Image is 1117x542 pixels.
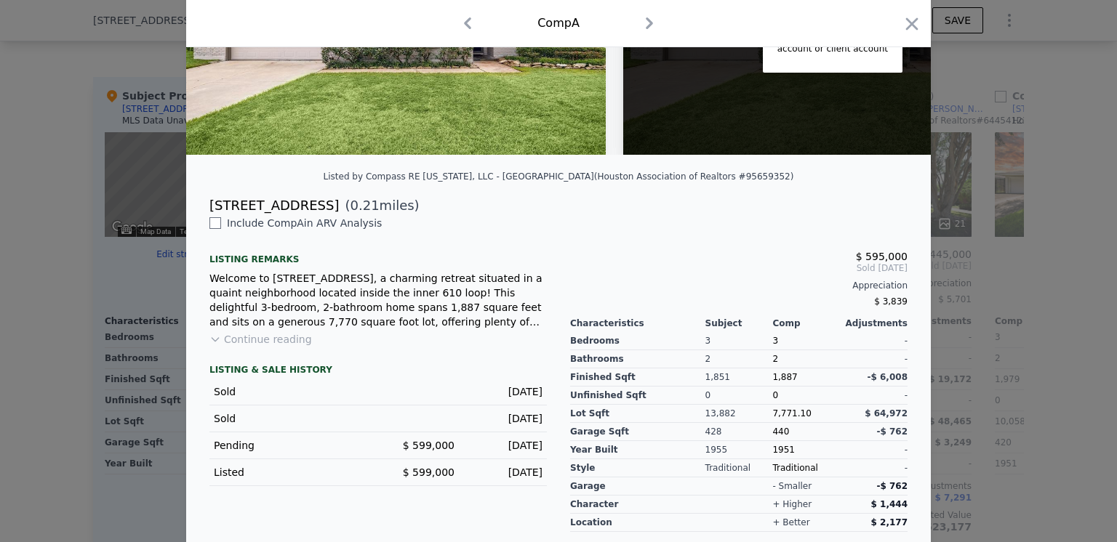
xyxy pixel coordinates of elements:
[772,390,778,400] span: 0
[772,317,840,329] div: Comp
[570,459,705,477] div: Style
[865,408,908,418] span: $ 64,972
[221,217,388,229] span: Include Comp A in ARV Analysis
[772,459,840,477] div: Traditional
[209,195,339,216] div: [STREET_ADDRESS]
[840,332,908,350] div: -
[705,423,773,441] div: 428
[772,441,840,459] div: 1951
[570,423,705,441] div: Garage Sqft
[570,350,705,368] div: Bathrooms
[840,350,908,368] div: -
[772,498,812,510] div: + higher
[772,408,811,418] span: 7,771.10
[856,251,908,262] span: $ 595,000
[570,332,705,350] div: Bedrooms
[705,350,773,368] div: 2
[705,368,773,387] div: 1,851
[466,465,543,480] div: [DATE]
[868,372,908,382] span: -$ 6,008
[876,481,908,491] span: -$ 762
[570,280,908,291] div: Appreciation
[871,499,908,509] span: $ 1,444
[209,364,547,379] div: LISTING & SALE HISTORY
[570,496,705,514] div: character
[570,405,705,423] div: Lot Sqft
[874,296,908,307] span: $ 3,839
[705,387,773,405] div: 0
[570,317,705,329] div: Characteristics
[772,350,840,368] div: 2
[772,517,809,528] div: + better
[351,198,380,213] span: 0.21
[777,42,888,55] div: account or client account
[840,317,908,329] div: Adjustments
[705,405,773,423] div: 13,882
[403,440,455,451] span: $ 599,000
[570,262,908,274] span: Sold [DATE]
[214,438,367,453] div: Pending
[339,195,419,216] span: ( miles)
[570,514,705,532] div: location
[466,411,543,426] div: [DATE]
[570,387,705,405] div: Unfinished Sqft
[466,438,543,453] div: [DATE]
[570,477,705,496] div: garage
[214,465,367,480] div: Listed
[537,15,580,32] div: Comp A
[705,332,773,350] div: 3
[772,426,789,437] span: 440
[772,372,797,382] span: 1,887
[772,480,812,492] div: - smaller
[209,242,547,265] div: Listing remarks
[840,441,908,459] div: -
[570,368,705,387] div: Finished Sqft
[466,384,543,399] div: [DATE]
[214,411,367,426] div: Sold
[705,317,773,329] div: Subject
[214,384,367,399] div: Sold
[209,271,547,329] div: Welcome to [STREET_ADDRESS], a charming retreat situated in a quaint neighborhood located inside ...
[403,466,455,478] span: $ 599,000
[876,426,908,437] span: -$ 762
[705,441,773,459] div: 1955
[871,517,908,527] span: $ 2,177
[570,441,705,459] div: Year Built
[324,171,794,182] div: Listed by Compass RE [US_STATE], LLC - [GEOGRAPHIC_DATA] (Houston Association of Realtors #95659352)
[772,336,778,346] span: 3
[840,387,908,405] div: -
[840,459,908,477] div: -
[209,332,312,347] button: Continue reading
[705,459,773,477] div: Traditional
